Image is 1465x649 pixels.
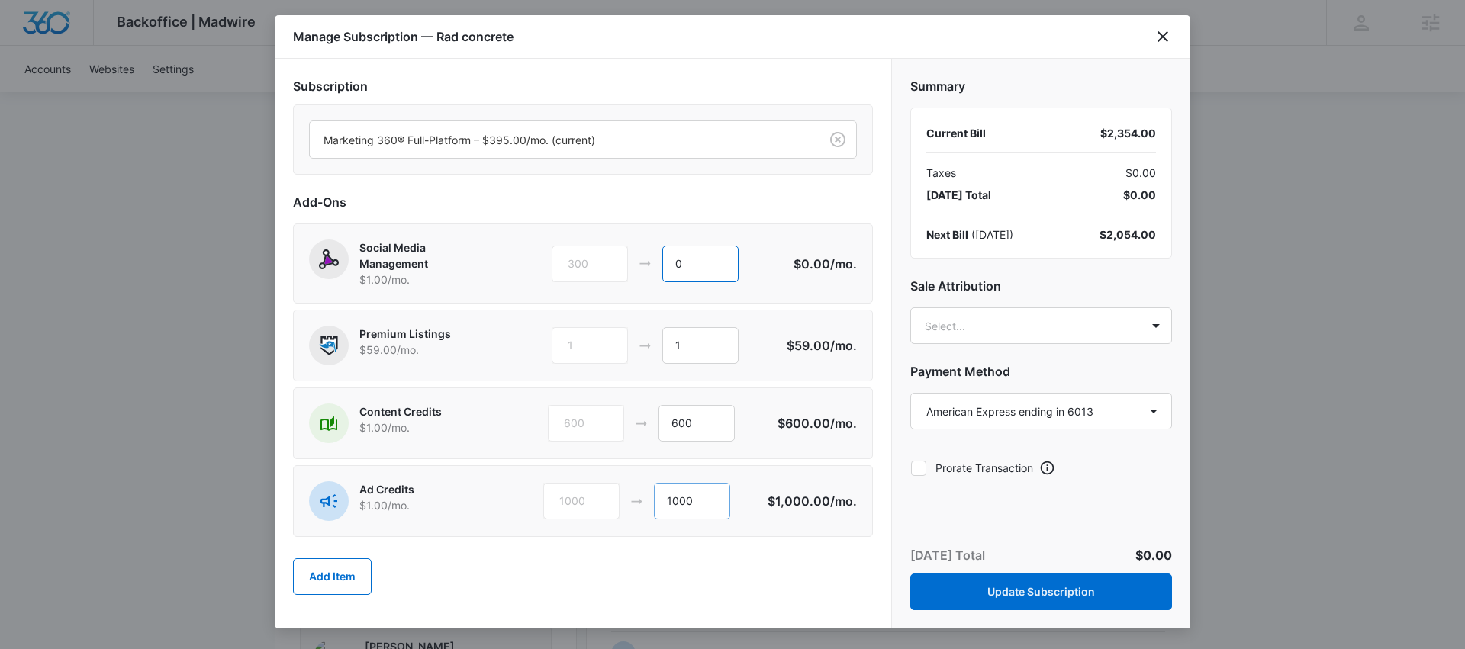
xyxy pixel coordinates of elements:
h2: Sale Attribution [910,277,1172,295]
span: /mo. [830,338,857,353]
span: Taxes [926,165,956,181]
p: $600.00 [778,414,857,432]
p: Social Media Management [359,239,493,271]
div: $2,354.00 [1100,125,1156,141]
span: Current Bill [926,127,986,140]
button: Clear [826,127,850,152]
h2: Payment Method [910,362,1172,381]
div: ( [DATE] ) [926,227,1013,243]
p: $0.00 [785,255,857,273]
input: 1 [654,483,730,519]
p: $1.00 /mo. [359,497,493,513]
span: /mo. [830,256,857,271]
p: $59.00 [785,336,857,355]
p: $1.00 /mo. [359,419,493,435]
span: $0.00 [1123,187,1156,203]
button: Update Subscription [910,573,1172,610]
label: Prorate Transaction [910,460,1033,476]
input: Subscription [324,132,327,148]
h2: Summary [910,77,1172,95]
p: Content Credits [359,403,493,419]
button: Add Item [293,558,372,595]
h1: Manage Subscription — Rad concrete [293,27,514,46]
p: $1,000.00 [768,492,857,510]
span: Next Bill [926,228,968,241]
div: $2,054.00 [1100,227,1156,243]
p: $1.00 /mo. [359,271,493,288]
h2: Subscription [293,77,873,95]
input: 1 [658,405,735,442]
span: $0.00 [1135,548,1172,563]
span: /mo. [830,493,857,509]
p: $59.00 /mo. [359,342,493,358]
button: close [1154,27,1172,46]
input: 1 [662,327,739,364]
span: /mo. [830,416,857,431]
span: [DATE] Total [926,187,991,203]
h2: Add-Ons [293,193,873,211]
p: Premium Listings [359,326,493,342]
input: 1 [662,246,739,282]
p: [DATE] Total [910,546,985,564]
p: Ad Credits [359,481,493,497]
span: $0.00 [1125,165,1156,181]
